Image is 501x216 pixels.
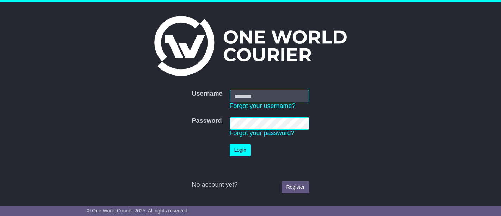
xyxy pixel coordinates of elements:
[192,90,222,98] label: Username
[154,16,347,76] img: One World
[192,117,222,125] label: Password
[87,208,189,214] span: © One World Courier 2025. All rights reserved.
[230,102,296,109] a: Forgot your username?
[192,181,309,189] div: No account yet?
[230,130,295,137] a: Forgot your password?
[230,144,251,156] button: Login
[282,181,309,193] a: Register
